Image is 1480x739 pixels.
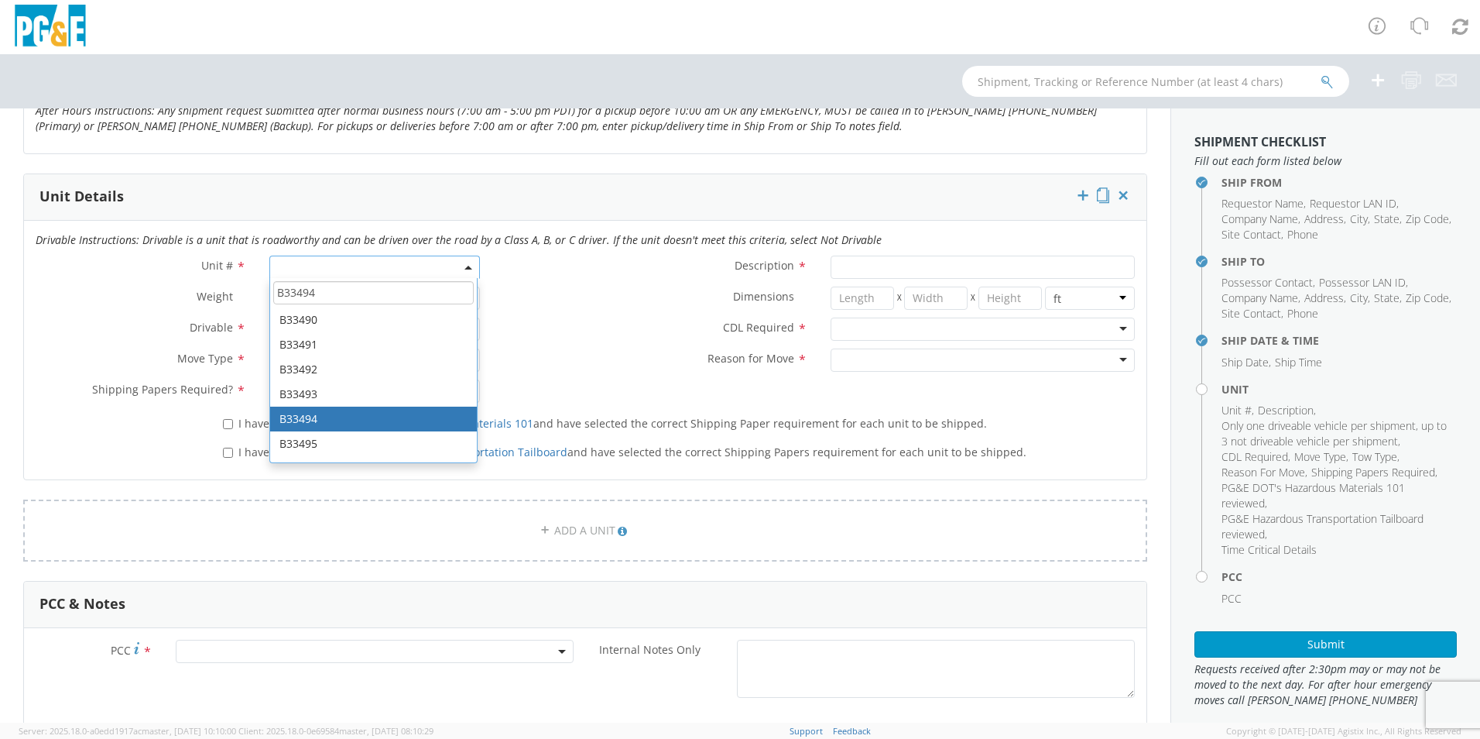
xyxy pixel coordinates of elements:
[270,382,477,407] li: B33493
[1374,290,1399,305] span: State
[92,382,233,397] span: Shipping Papers Required?
[1221,355,1271,370] li: ,
[223,419,233,429] input: I have reviewed thePG&E DOT's Hazardous Materials 101and have selected the correct Shipping Paper...
[339,725,433,737] span: master, [DATE] 08:10:29
[1226,725,1461,737] span: Copyright © [DATE]-[DATE] Agistix Inc., All Rights Reserved
[1221,196,1304,211] span: Requestor Name
[1311,465,1435,479] span: Shipping Papers Required
[1304,290,1344,305] span: Address
[177,351,233,366] span: Move Type
[1310,196,1399,211] li: ,
[1350,290,1370,306] li: ,
[270,407,477,431] li: B33494
[1221,306,1281,321] span: Site Contact
[1310,196,1396,211] span: Requestor LAN ID
[1294,449,1346,464] span: Move Type
[1221,306,1283,321] li: ,
[1374,211,1399,226] span: State
[36,232,882,247] i: Drivable Instructions: Drivable is a unit that is roadworthy and can be driven over the road by a...
[1406,211,1449,226] span: Zip Code
[238,445,1026,459] span: I have reviewed the and have selected the correct Shipping Papers requirement for each unit to be...
[1221,449,1290,465] li: ,
[833,725,871,737] a: Feedback
[1221,591,1242,606] span: PCC
[142,725,236,737] span: master, [DATE] 10:10:00
[1352,449,1399,465] li: ,
[1221,275,1315,290] li: ,
[39,596,125,612] h3: PCC & Notes
[1287,306,1318,321] span: Phone
[1221,355,1269,369] span: Ship Date
[1221,335,1457,346] h4: Ship Date & Time
[1221,480,1453,511] li: ,
[1221,227,1283,242] li: ,
[238,725,433,737] span: Client: 2025.18.0-0e69584
[270,308,477,332] li: B33490
[1311,465,1437,480] li: ,
[1221,403,1252,418] span: Unit #
[1221,465,1305,479] span: Reason For Move
[831,287,894,310] input: Length
[968,287,978,310] span: X
[1221,196,1306,211] li: ,
[1350,211,1370,227] li: ,
[1221,290,1298,305] span: Company Name
[197,289,233,304] span: Weight
[1350,290,1368,305] span: City
[1221,465,1307,480] li: ,
[1319,275,1408,290] li: ,
[238,416,987,431] span: I have reviewed the and have selected the correct Shipping Paper requirement for each unit to be ...
[1221,418,1453,449] li: ,
[1194,631,1457,658] button: Submit
[1221,418,1447,449] span: Only one driveable vehicle per shipment, up to 3 not driveable vehicle per shipment
[599,642,701,657] span: Internal Notes Only
[270,357,477,382] li: B33492
[735,258,794,273] span: Description
[790,725,823,737] a: Support
[1221,511,1423,541] span: PG&E Hazardous Transportation Tailboard reviewed
[1406,211,1451,227] li: ,
[894,287,905,310] span: X
[1221,211,1300,227] li: ,
[1194,153,1457,169] span: Fill out each form listed below
[1221,211,1298,226] span: Company Name
[1221,449,1288,464] span: CDL Required
[111,643,131,658] span: PCC
[270,332,477,357] li: B33491
[1287,227,1318,242] span: Phone
[1221,542,1317,557] span: Time Critical Details
[1406,290,1451,306] li: ,
[1221,177,1457,188] h4: Ship From
[270,431,477,456] li: B33495
[1319,275,1406,290] span: Possessor LAN ID
[1304,211,1346,227] li: ,
[1258,403,1316,418] li: ,
[733,289,794,304] span: Dimensions
[223,448,233,458] input: I have reviewed thePG&E's Hazardous Transportation Tailboardand have selected the correct Shippin...
[1374,290,1402,306] li: ,
[1374,211,1402,227] li: ,
[23,500,1147,562] a: ADD A UNIT
[1221,571,1457,583] h4: PCC
[1221,256,1457,267] h4: Ship To
[904,287,968,310] input: Width
[1221,480,1405,510] span: PG&E DOT's Hazardous Materials 101 reviewed
[1352,449,1397,464] span: Tow Type
[1350,211,1368,226] span: City
[36,103,1097,133] i: After Hours Instructions: Any shipment request submitted after normal business hours (7:00 am - 5...
[19,725,236,737] span: Server: 2025.18.0-a0edd1917ac
[1304,290,1346,306] li: ,
[201,258,233,273] span: Unit #
[1275,355,1322,369] span: Ship Time
[1221,511,1453,542] li: ,
[978,287,1042,310] input: Height
[1221,275,1313,290] span: Possessor Contact
[270,456,477,481] li: B33496
[190,320,233,335] span: Drivable
[1221,403,1254,418] li: ,
[1221,290,1300,306] li: ,
[723,320,794,335] span: CDL Required
[1194,662,1457,708] span: Requests received after 2:30pm may or may not be moved to the next day. For after hour emergency ...
[1304,211,1344,226] span: Address
[1258,403,1314,418] span: Description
